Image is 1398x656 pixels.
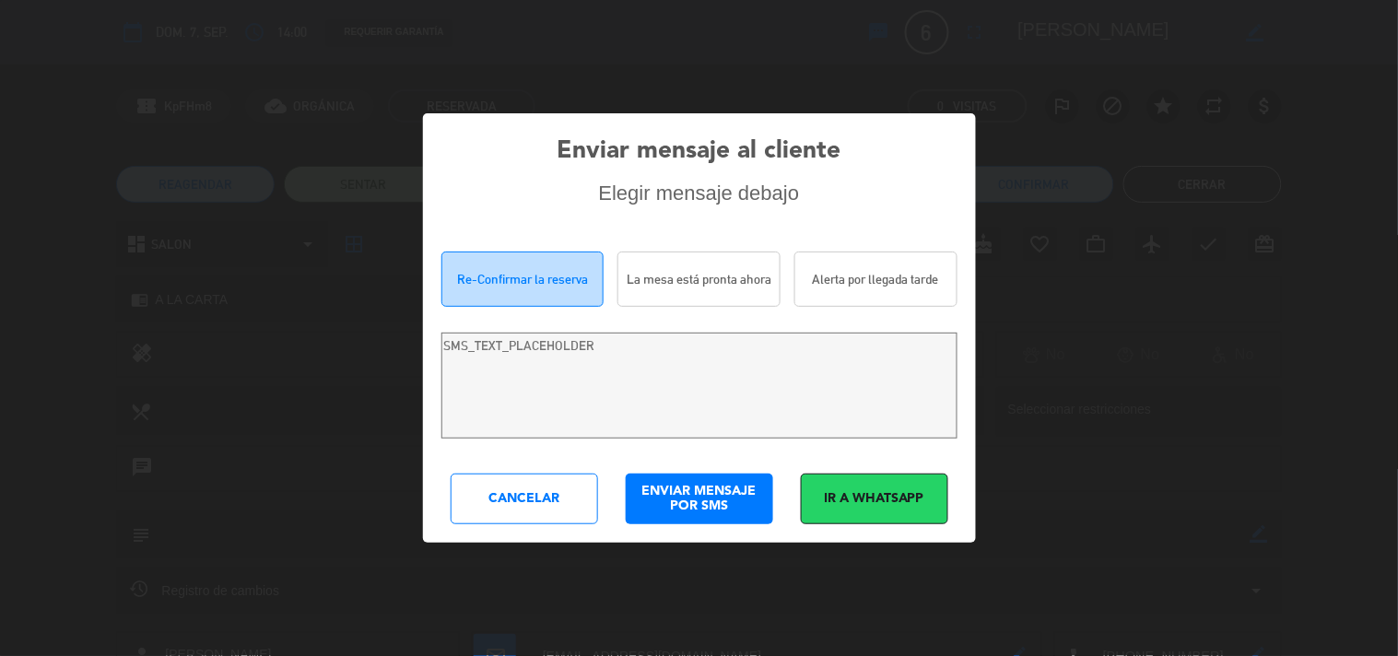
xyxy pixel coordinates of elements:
div: ENVIAR MENSAJE POR SMS [626,474,773,524]
div: Alerta por llegada tarde [794,252,957,307]
div: Enviar mensaje al cliente [558,132,841,171]
div: Ir a WhatsApp [801,474,948,524]
div: La mesa está pronta ahora [617,252,781,307]
div: Cancelar [451,474,598,524]
div: Re-Confirmar la reserva [441,252,605,307]
div: Elegir mensaje debajo [599,182,800,205]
